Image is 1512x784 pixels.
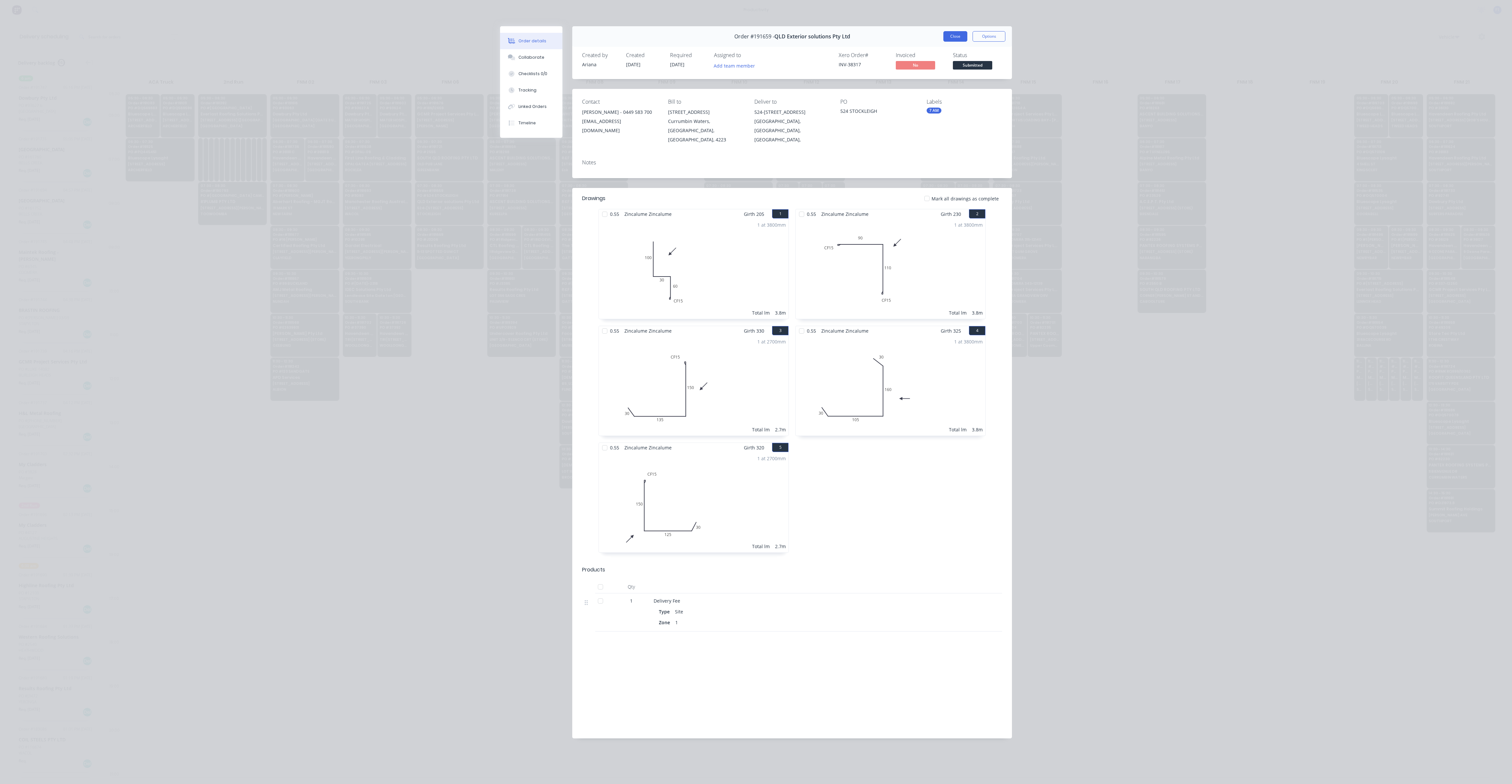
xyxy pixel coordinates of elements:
div: 1 at 3800mm [757,221,786,228]
div: Ariana [582,61,618,68]
div: Total lm [752,543,770,550]
div: Tracking [518,87,536,93]
div: Collaborate [518,54,544,60]
div: 2.7m [775,543,786,550]
div: [GEOGRAPHIC_DATA], [GEOGRAPHIC_DATA], [GEOGRAPHIC_DATA], [754,117,830,144]
div: Total lm [949,426,967,433]
span: Girth 230 [941,209,961,219]
div: Invoiced [896,52,945,58]
div: Xero Order # [839,52,888,58]
div: 3.8m [972,309,983,316]
button: Collaborate [500,49,562,66]
div: Deliver to [754,99,830,105]
button: Submitted [953,61,992,71]
div: PO [840,99,916,105]
div: Total lm [752,309,770,316]
button: 4 [969,326,985,335]
div: Drawings [582,195,605,202]
span: Mark all drawings as complete [932,195,999,202]
button: Linked Orders [500,98,562,115]
div: Total lm [949,309,967,316]
button: Options [973,31,1005,42]
div: Labels [927,99,1002,105]
span: 0.55 [607,209,622,219]
div: 1 at 3800mm [954,338,983,345]
div: Created [626,52,662,58]
div: INV-38317 [839,61,888,68]
span: Zincalume Zincalume [819,326,871,336]
div: 010030CF15601 at 3800mmTotal lm3.8m [599,219,788,319]
div: Checklists 0/0 [518,71,547,77]
div: Currumbin Waters, [GEOGRAPHIC_DATA], [GEOGRAPHIC_DATA], 4223 [668,117,744,144]
div: 524 STOCKLEIGH [840,108,916,117]
button: 5 [772,443,788,452]
button: Tracking [500,82,562,98]
div: Qty [612,580,651,593]
div: 0CF1590CF151101 at 3800mmTotal lm3.8m [796,219,985,319]
div: Timeline [518,120,536,126]
div: 3.8m [775,309,786,316]
div: [EMAIL_ADDRESS][DOMAIN_NAME] [582,117,658,135]
div: Type [659,607,672,616]
div: [STREET_ADDRESS] [668,108,744,117]
div: Notes [582,159,1002,166]
span: Zincalume Zincalume [622,443,674,452]
span: QLD Exterior solutions Pty Ltd [774,33,850,40]
div: Linked Orders [518,104,547,110]
div: Zone [659,618,673,627]
div: 2.7m [775,426,786,433]
span: Girth 205 [744,209,764,219]
span: Zincalume Zincalume [622,209,674,219]
span: Girth 320 [744,443,764,452]
span: 0.55 [607,326,622,336]
div: Assigned to [714,52,780,58]
span: Delivery Fee [654,598,680,604]
div: 030135CF151501 at 2700mmTotal lm2.7m [599,336,788,436]
div: Bill to [668,99,744,105]
div: Total lm [752,426,770,433]
span: [DATE] [670,61,684,68]
div: Site [672,607,686,616]
div: 524-[STREET_ADDRESS][GEOGRAPHIC_DATA], [GEOGRAPHIC_DATA], [GEOGRAPHIC_DATA], [754,108,830,144]
div: [PERSON_NAME] - 0449 583 700[EMAIL_ADDRESS][DOMAIN_NAME] [582,108,658,135]
div: [STREET_ADDRESS]Currumbin Waters, [GEOGRAPHIC_DATA], [GEOGRAPHIC_DATA], 4223 [668,108,744,144]
div: Created by [582,52,618,58]
span: Zincalume Zincalume [622,326,674,336]
div: Order details [518,38,546,44]
button: Timeline [500,115,562,131]
span: No [896,61,935,69]
button: Add team member [714,61,759,70]
div: 3.8m [972,426,983,433]
div: 524-[STREET_ADDRESS] [754,108,830,117]
span: 0.55 [804,209,819,219]
button: Checklists 0/0 [500,66,562,82]
span: Girth 330 [744,326,764,336]
div: 0CF15150125301 at 2700mmTotal lm2.7m [599,452,788,552]
button: 2 [969,209,985,218]
button: Order details [500,33,562,49]
div: 7 AM [927,108,941,113]
div: Contact [582,99,658,105]
span: 0.55 [607,443,622,452]
span: 1 [630,597,633,604]
div: 1 at 3800mm [954,221,983,228]
button: Close [943,31,967,42]
div: 030105160301 at 3800mmTotal lm3.8m [796,336,985,436]
button: 1 [772,209,788,218]
span: Girth 325 [941,326,961,336]
div: 1 [673,618,681,627]
button: Add team member [710,61,759,70]
div: Products [582,566,605,574]
div: [PERSON_NAME] - 0449 583 700 [582,108,658,117]
span: Zincalume Zincalume [819,209,871,219]
span: Order #191659 - [734,33,774,40]
button: 3 [772,326,788,335]
span: [DATE] [626,61,640,68]
div: 1 at 2700mm [757,455,786,462]
span: Submitted [953,61,992,69]
div: Status [953,52,1002,58]
span: 0.55 [804,326,819,336]
div: Required [670,52,706,58]
div: 1 at 2700mm [757,338,786,345]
